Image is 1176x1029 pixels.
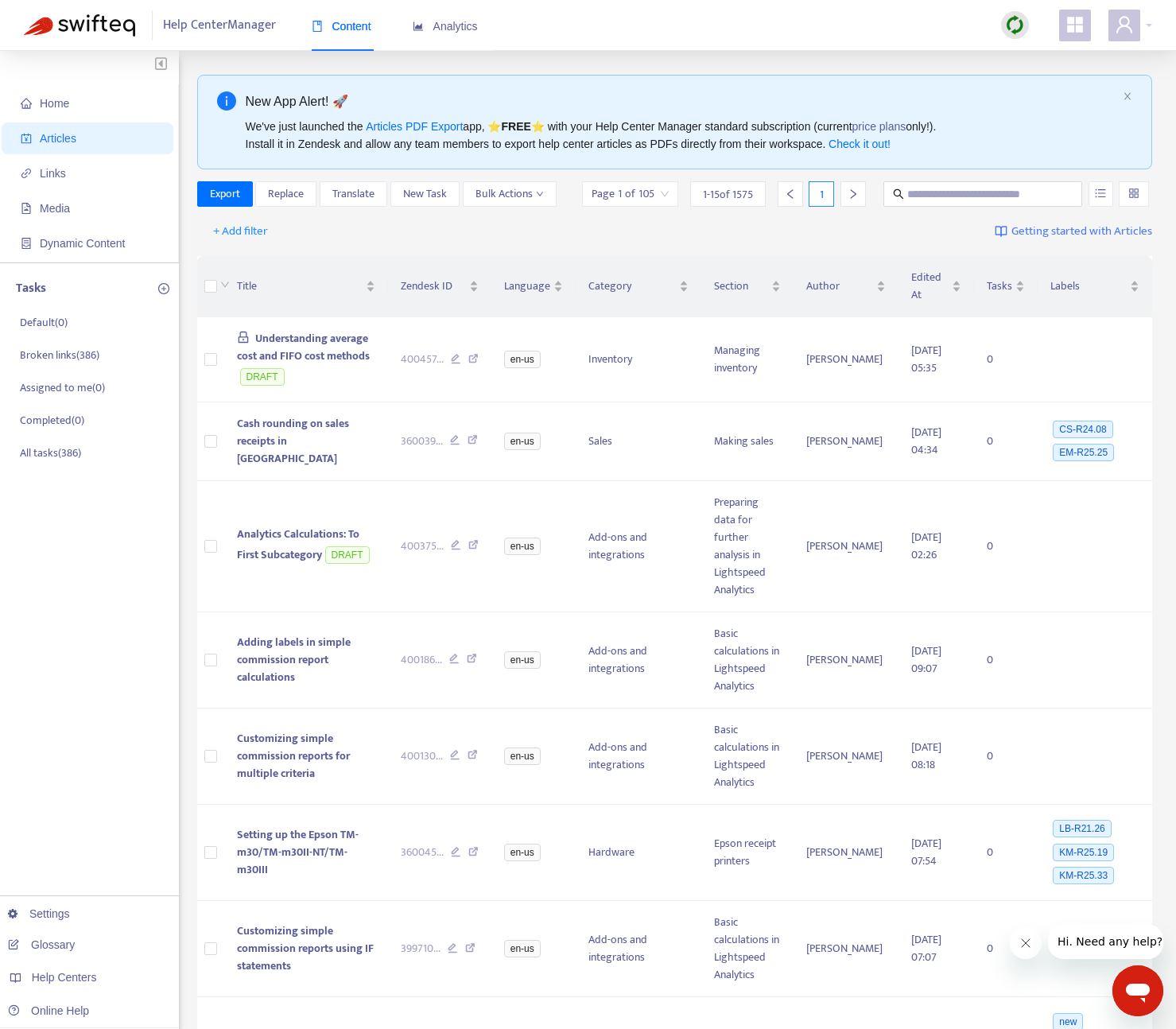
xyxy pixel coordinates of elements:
[794,256,898,317] th: Author
[1010,927,1042,959] iframe: Close message
[325,546,370,564] span: DRAFT
[197,181,253,207] button: Export
[413,21,424,32] span: area-chart
[20,445,81,461] p: All tasks ( 386 )
[794,402,898,481] td: [PERSON_NAME]
[911,834,941,870] span: [DATE] 07:54
[237,633,351,686] span: Adding labels in simple commission report calculations
[576,402,701,481] td: Sales
[1095,188,1106,199] span: unordered-list
[911,423,941,459] span: [DATE] 04:34
[312,20,371,33] span: Content
[1050,278,1127,295] span: Labels
[794,481,898,612] td: [PERSON_NAME]
[401,844,444,861] span: 360045 ...
[1011,223,1152,241] span: Getting started with Articles
[987,278,1012,295] span: Tasks
[40,132,76,145] span: Articles
[413,20,478,33] span: Analytics
[21,238,32,249] span: container
[237,329,370,365] span: Understanding average cost and FIFO cost methods
[576,317,701,402] td: Inventory
[714,278,769,295] span: Section
[701,901,794,997] td: Basic calculations in Lightspeed Analytics
[217,91,236,111] span: info-circle
[1038,256,1152,317] th: Labels
[16,279,46,298] p: Tasks
[40,97,69,110] span: Home
[794,709,898,805] td: [PERSON_NAME]
[1053,867,1114,884] span: KM-R25.33
[504,940,541,957] span: en-us
[401,278,466,295] span: Zendesk ID
[995,225,1007,238] img: image-link
[1123,91,1132,102] button: close
[911,528,941,564] span: [DATE] 02:26
[20,314,68,331] p: Default ( 0 )
[701,402,794,481] td: Making sales
[588,278,676,295] span: Category
[974,317,1038,402] td: 0
[388,256,491,317] th: Zendesk ID
[366,120,463,133] a: Articles PDF Export
[255,181,316,207] button: Replace
[403,185,447,203] span: New Task
[1065,15,1085,34] span: appstore
[794,805,898,902] td: [PERSON_NAME]
[224,256,388,317] th: Title
[1053,421,1112,438] span: CS-R24.08
[893,188,904,200] span: search
[701,317,794,402] td: Managing inventory
[504,538,541,555] span: en-us
[20,347,99,363] p: Broken links ( 386 )
[911,930,941,966] span: [DATE] 07:07
[1053,844,1114,861] span: KM-R25.19
[794,612,898,709] td: [PERSON_NAME]
[576,481,701,612] td: Add-ons and integrations
[785,188,796,200] span: left
[911,341,941,377] span: [DATE] 05:35
[8,907,70,920] a: Settings
[576,612,701,709] td: Add-ons and integrations
[995,219,1152,244] a: Getting started with Articles
[911,738,941,774] span: [DATE] 08:18
[504,433,541,450] span: en-us
[501,120,530,133] b: FREE
[463,181,557,207] button: Bulk Actionsdown
[809,181,834,207] div: 1
[21,133,32,144] span: account-book
[163,10,276,41] span: Help Center Manager
[701,256,794,317] th: Section
[829,138,891,150] a: Check it out!
[21,203,32,214] span: file-image
[491,256,576,317] th: Language
[1053,444,1114,461] span: EM-R25.25
[974,402,1038,481] td: 0
[701,481,794,612] td: Preparing data for further analysis in Lightspeed Analytics
[8,938,75,951] a: Glossary
[576,256,701,317] th: Category
[504,651,541,669] span: en-us
[974,709,1038,805] td: 0
[246,118,1117,153] div: We've just launched the app, ⭐ ⭐️ with your Help Center Manager standard subscription (current on...
[20,412,84,429] p: Completed ( 0 )
[974,901,1038,997] td: 0
[1053,820,1111,837] span: LB-R21.26
[401,433,443,450] span: 360039 ...
[237,278,363,295] span: Title
[974,612,1038,709] td: 0
[210,185,240,203] span: Export
[237,414,349,468] span: Cash rounding on sales receipts in [GEOGRAPHIC_DATA]
[8,1004,89,1017] a: Online Help
[701,709,794,805] td: Basic calculations in Lightspeed Analytics
[794,901,898,997] td: [PERSON_NAME]
[246,91,1117,111] div: New App Alert! 🚀
[911,269,949,304] span: Edited At
[240,368,285,386] span: DRAFT
[40,237,125,250] span: Dynamic Content
[852,120,906,133] a: price plans
[576,709,701,805] td: Add-ons and integrations
[898,256,974,317] th: Edited At
[911,642,941,678] span: [DATE] 09:07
